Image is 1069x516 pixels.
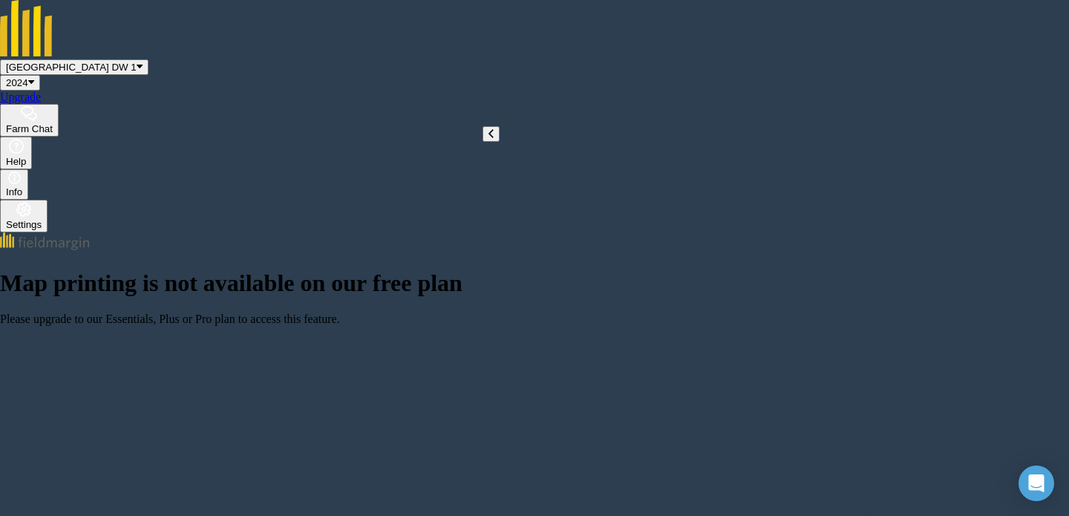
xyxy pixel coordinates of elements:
div: Farm Chat [6,123,53,134]
img: A cog icon [15,202,33,217]
img: svg+xml;base64,PHN2ZyB4bWxucz0iaHR0cDovL3d3dy53My5vcmcvMjAwMC9zdmciIHdpZHRoPSIxNyIgaGVpZ2h0PSIxNy... [8,172,21,184]
div: Settings [6,219,42,230]
div: Info [6,186,22,197]
span: [GEOGRAPHIC_DATA] DW 1 [6,62,137,73]
div: Open Intercom Messenger [1019,466,1054,501]
div: Help [6,156,26,167]
img: A question mark icon [7,139,25,154]
img: Two speech bubbles overlapping with the left bubble in the forefront [20,106,38,121]
span: 2024 [6,77,28,88]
